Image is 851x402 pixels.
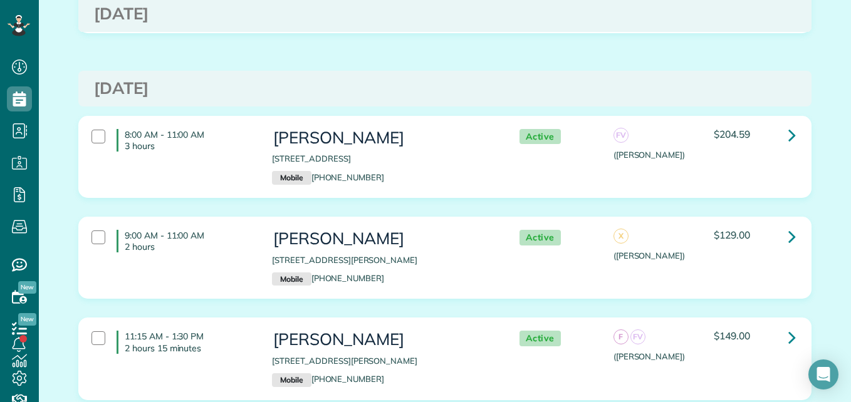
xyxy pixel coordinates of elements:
span: F [613,329,629,344]
h4: 11:15 AM - 1:30 PM [117,331,253,353]
h3: [DATE] [94,80,796,98]
p: 3 hours [125,140,253,152]
h3: [PERSON_NAME] [272,129,494,147]
span: Active [519,331,561,346]
span: X [613,229,629,244]
p: 2 hours 15 minutes [125,343,253,354]
a: Mobile[PHONE_NUMBER] [272,172,384,182]
p: [STREET_ADDRESS][PERSON_NAME] [272,254,494,266]
small: Mobile [272,171,311,185]
span: $204.59 [714,128,750,140]
small: Mobile [272,373,311,387]
span: ([PERSON_NAME]) [613,150,685,160]
span: $149.00 [714,329,750,342]
span: New [18,313,36,326]
h4: 8:00 AM - 11:00 AM [117,129,253,152]
span: FV [630,329,645,344]
small: Mobile [272,272,311,286]
p: 2 hours [125,241,253,252]
span: $129.00 [714,229,750,241]
span: New [18,281,36,294]
h3: [DATE] [94,5,796,23]
span: ([PERSON_NAME]) [613,250,685,260]
h4: 9:00 AM - 11:00 AM [117,230,253,252]
div: Open Intercom Messenger [808,359,838,389]
span: Active [519,230,561,245]
p: [STREET_ADDRESS][PERSON_NAME] [272,355,494,367]
p: [STREET_ADDRESS] [272,153,494,165]
h3: [PERSON_NAME] [272,230,494,248]
h3: [PERSON_NAME] [272,331,494,349]
span: ([PERSON_NAME]) [613,351,685,361]
span: FV [613,128,629,143]
span: Active [519,129,561,145]
a: Mobile[PHONE_NUMBER] [272,273,384,283]
a: Mobile[PHONE_NUMBER] [272,374,384,384]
